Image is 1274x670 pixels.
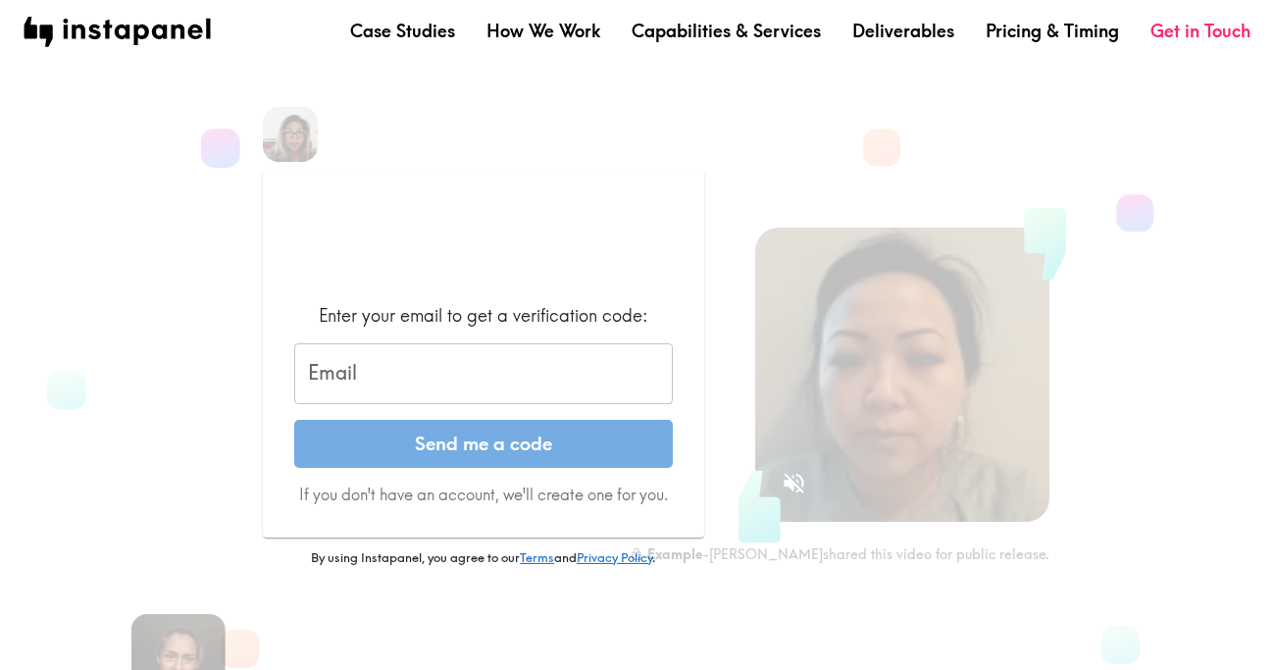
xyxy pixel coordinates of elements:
a: How We Work [486,19,600,43]
div: Enter your email to get a verification code: [294,303,673,328]
a: Case Studies [350,19,455,43]
a: Get in Touch [1150,19,1250,43]
a: Capabilities & Services [632,19,821,43]
a: Privacy Policy [577,549,652,565]
a: Deliverables [852,19,954,43]
img: Aileen [263,107,318,162]
a: Terms [520,549,554,565]
button: Send me a code [294,420,673,469]
p: If you don't have an account, we'll create one for you. [294,484,673,505]
a: Pricing & Timing [986,19,1119,43]
b: Example [647,545,702,563]
img: instapanel [24,17,211,47]
div: - [PERSON_NAME] shared this video for public release. [630,545,1049,563]
p: By using Instapanel, you agree to our and . [263,549,704,567]
button: Sound is off [773,462,815,504]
